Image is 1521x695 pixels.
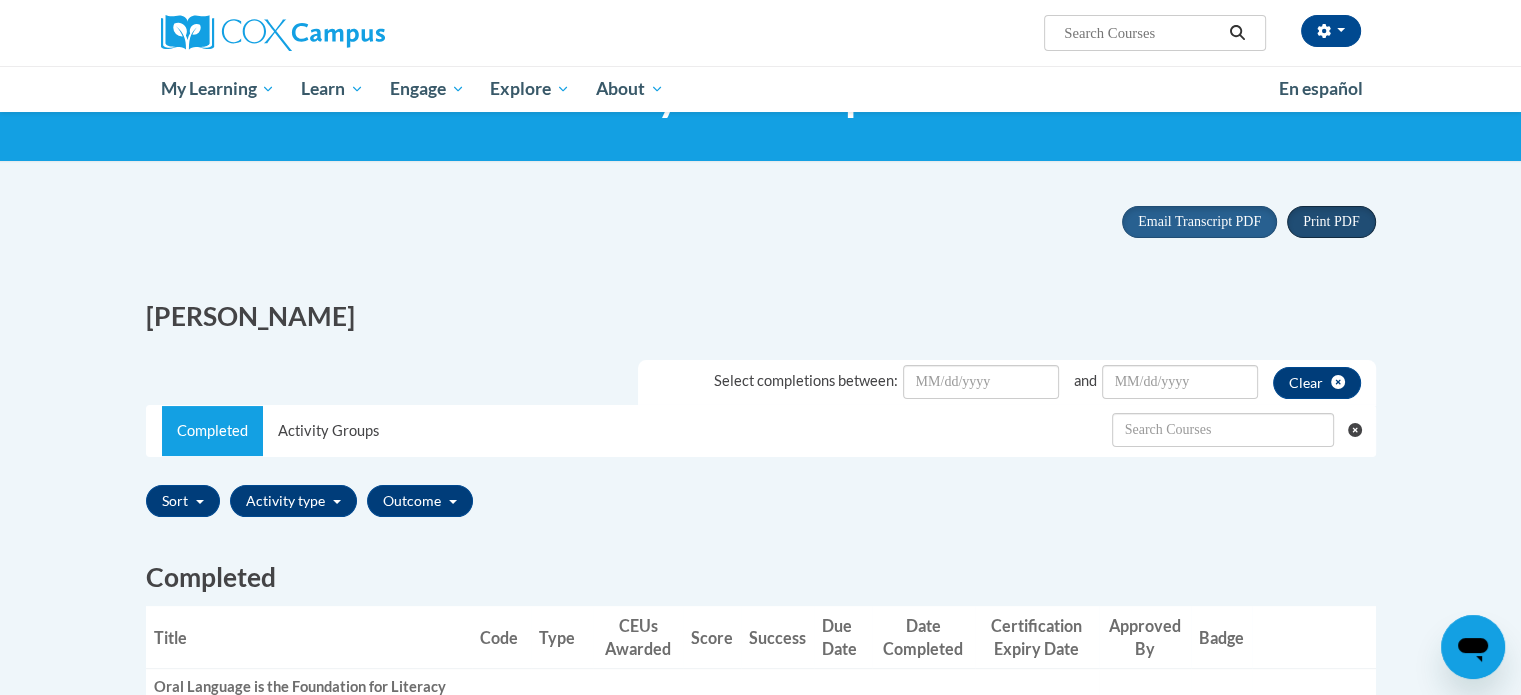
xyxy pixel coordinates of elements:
[1252,606,1375,669] th: Actions
[390,77,465,101] span: Engage
[1112,413,1334,447] input: Search Withdrawn Transcripts
[1099,606,1191,669] th: Approved By
[490,77,570,101] span: Explore
[1279,78,1363,99] span: En español
[288,66,377,112] a: Learn
[583,66,677,112] a: About
[1303,214,1359,229] span: Print PDF
[160,77,275,101] span: My Learning
[367,485,473,517] button: Outcome
[903,365,1059,399] input: Date Input
[683,606,741,669] th: Score
[1301,15,1361,47] button: Account Settings
[531,606,593,669] th: Type
[146,485,220,517] button: Sort
[146,559,1376,596] h2: Completed
[301,77,364,101] span: Learn
[1273,367,1361,399] button: clear
[1138,214,1261,229] span: Email Transcript PDF
[148,66,289,112] a: My Learning
[1074,372,1097,389] span: and
[814,606,871,669] th: Due Date
[1062,21,1222,45] input: Search Courses
[593,606,683,669] th: CEUs Awarded
[377,66,478,112] a: Engage
[714,372,898,389] span: Select completions between:
[1102,365,1258,399] input: Date Input
[975,606,1099,669] th: Certification Expiry Date
[161,15,385,51] img: Cox Campus
[146,298,746,335] h2: [PERSON_NAME]
[161,15,541,51] a: Cox Campus
[1222,21,1252,45] button: Search
[1287,206,1375,238] button: Print PDF
[472,606,531,669] th: Code
[872,606,975,669] th: Date Completed
[1348,406,1375,454] button: Clear searching
[131,66,1391,112] div: Main menu
[1266,68,1376,110] a: En español
[1122,206,1277,238] button: Email Transcript PDF
[162,406,263,456] a: Completed
[741,606,814,669] th: Success
[477,66,583,112] a: Explore
[1191,606,1252,669] th: Badge
[146,606,473,669] th: Title
[1441,615,1505,679] iframe: Button to launch messaging window
[230,485,357,517] button: Activity type
[596,77,664,101] span: About
[263,406,394,456] a: Activity Groups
